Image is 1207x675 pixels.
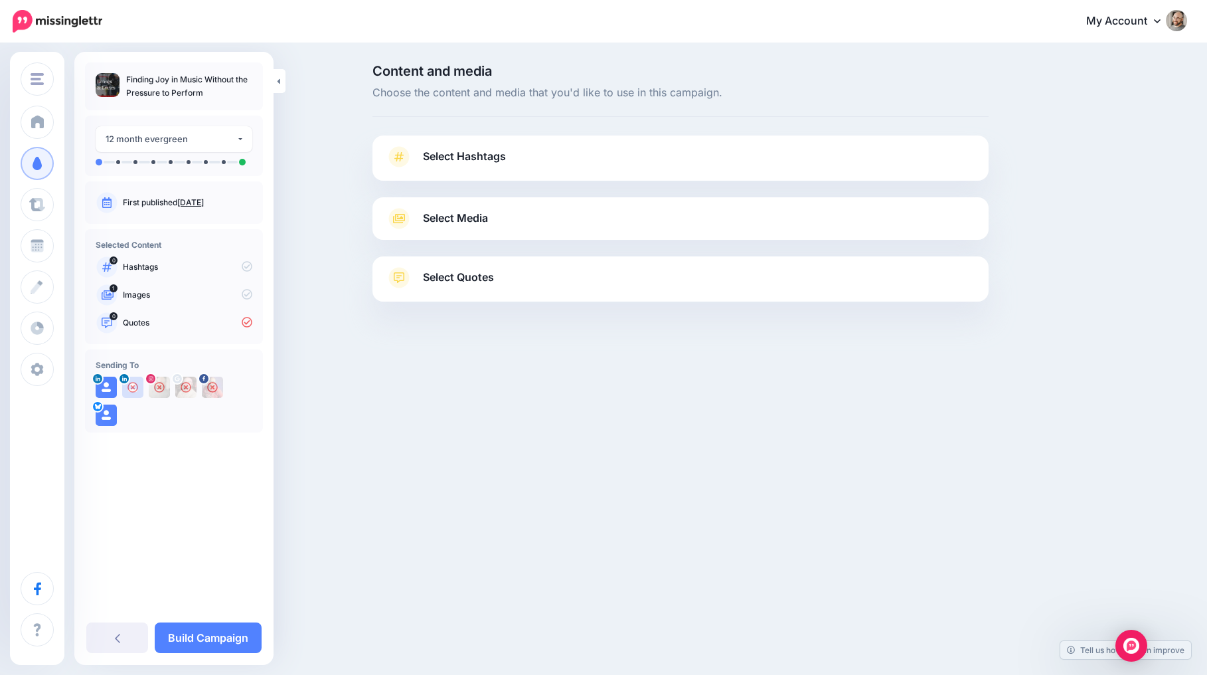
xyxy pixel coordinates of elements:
img: menu.png [31,73,44,85]
span: Choose the content and media that you'd like to use in this campaign. [372,84,989,102]
img: 367970769_252280834413667_3871055010744689418_n-bsa134239.jpg [149,377,170,398]
p: Finding Joy in Music Without the Pressure to Perform [126,73,252,100]
h4: Sending To [96,360,252,370]
img: user_default_image.png [96,377,117,398]
div: Open Intercom Messenger [1115,630,1147,662]
div: 12 month evergreen [106,132,236,147]
span: 1 [110,284,118,292]
button: 12 month evergreen [96,126,252,152]
img: user_default_image.png [96,405,117,426]
span: Content and media [372,64,989,78]
p: Quotes [123,317,252,329]
h4: Selected Content [96,240,252,250]
img: 293272096_733569317667790_8278646181461342538_n-bsa134236.jpg [202,377,223,398]
img: AAcHTtcBCNpun1ljofrCfxvntSGaKB98Cg21hlB6M2CMCh6FLNZIs96-c-77424.png [175,377,197,398]
a: My Account [1073,5,1187,38]
span: Select Media [423,209,488,227]
span: Select Hashtags [423,147,506,165]
img: Missinglettr [13,10,102,33]
a: [DATE] [177,197,204,207]
a: Select Hashtags [386,146,975,181]
span: 0 [110,312,118,320]
img: user_default_image.png [122,377,143,398]
p: Hashtags [123,261,252,273]
img: ffc7cdee96670f06d44c5b3b6b2a2a49_thumb.jpg [96,73,120,97]
a: Select Media [386,208,975,229]
p: Images [123,289,252,301]
a: Select Quotes [386,267,975,302]
span: Select Quotes [423,268,494,286]
p: First published [123,197,252,209]
span: 0 [110,256,118,264]
a: Tell us how we can improve [1060,641,1191,659]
